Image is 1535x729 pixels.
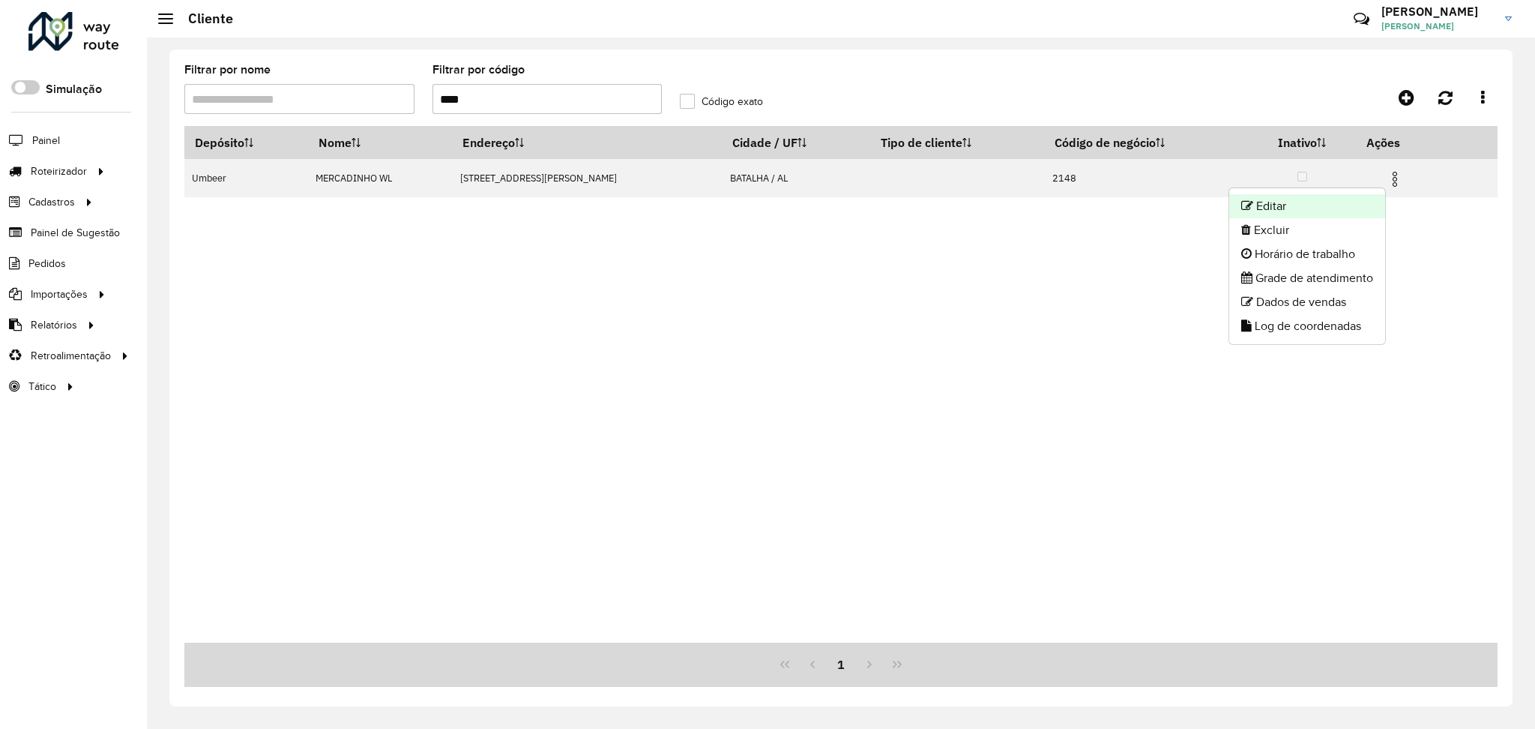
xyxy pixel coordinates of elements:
li: Grade de atendimento [1229,266,1385,290]
label: Filtrar por código [432,61,525,79]
label: Filtrar por nome [184,61,271,79]
span: Painel [32,133,60,148]
li: Excluir [1229,218,1385,242]
th: Depósito [184,127,308,159]
th: Tipo de cliente [870,127,1044,159]
h2: Cliente [173,10,233,27]
li: Dados de vendas [1229,290,1385,314]
th: Cidade / UF [722,127,870,159]
th: Endereço [452,127,722,159]
span: Importações [31,286,88,302]
li: Editar [1229,194,1385,218]
td: 2148 [1044,159,1249,197]
span: Relatórios [31,317,77,333]
th: Código de negócio [1044,127,1249,159]
a: Contato Rápido [1345,3,1378,35]
td: Umbeer [184,159,308,197]
span: Cadastros [28,194,75,210]
td: MERCADINHO WL [308,159,452,197]
label: Simulação [46,80,102,98]
h3: [PERSON_NAME] [1381,4,1494,19]
span: Tático [28,379,56,394]
label: Código exato [680,94,763,109]
th: Nome [308,127,452,159]
th: Inativo [1249,127,1356,159]
th: Ações [1356,127,1446,158]
span: Painel de Sugestão [31,225,120,241]
td: [STREET_ADDRESS][PERSON_NAME] [452,159,722,197]
li: Horário de trabalho [1229,242,1385,266]
span: Retroalimentação [31,348,111,364]
li: Log de coordenadas [1229,314,1385,338]
span: [PERSON_NAME] [1381,19,1494,33]
td: BATALHA / AL [722,159,870,197]
button: 1 [827,650,855,679]
span: Pedidos [28,256,66,271]
span: Roteirizador [31,163,87,179]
